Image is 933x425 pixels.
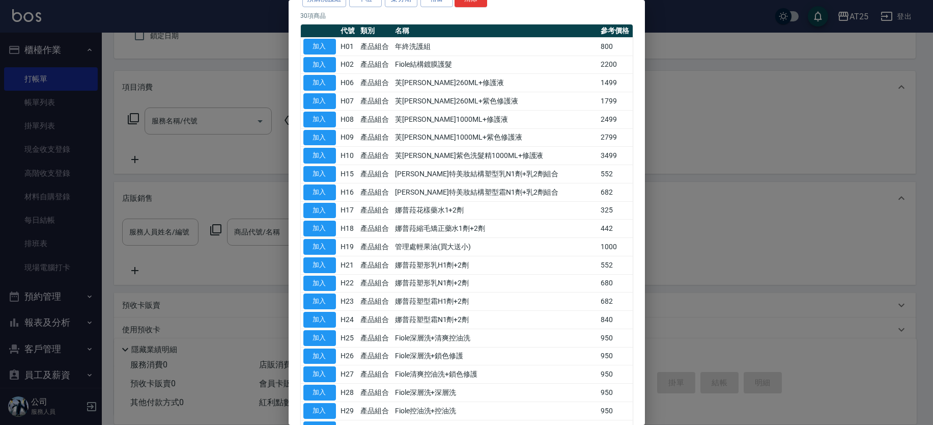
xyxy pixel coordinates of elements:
[598,274,633,293] td: 680
[303,276,336,291] button: 加入
[392,201,598,220] td: 娜普菈花樣藥水1+2劑
[358,347,392,365] td: 產品組合
[303,294,336,309] button: 加入
[358,293,392,311] td: 產品組合
[338,56,358,74] td: H02
[392,311,598,329] td: 娜普菈塑型霜N1劑+2劑
[338,24,358,38] th: 代號
[392,110,598,128] td: 芙[PERSON_NAME]1000ML+修護液
[392,238,598,256] td: 管理處輕果油(買大送小)
[392,165,598,183] td: [PERSON_NAME]特美妝結構塑型乳N1劑+乳2劑組合
[303,312,336,328] button: 加入
[392,220,598,238] td: 娜普菈縮毛矯正藥水1劑+2劑
[358,110,392,128] td: 產品組合
[392,128,598,147] td: 芙[PERSON_NAME]1000ML+紫色修護液
[392,147,598,165] td: 芙[PERSON_NAME]紫色洗髮精1000ML+修護液
[338,256,358,274] td: H21
[303,349,336,364] button: 加入
[392,365,598,384] td: Fiole清爽控油洗+鎖色修護
[598,165,633,183] td: 552
[338,183,358,201] td: H16
[303,403,336,419] button: 加入
[598,347,633,365] td: 950
[338,384,358,402] td: H28
[358,256,392,274] td: 產品組合
[598,238,633,256] td: 1000
[598,92,633,111] td: 1799
[301,11,633,20] p: 30 項商品
[338,347,358,365] td: H26
[392,329,598,347] td: Fiole深層洗+清爽控油洗
[598,220,633,238] td: 442
[598,201,633,220] td: 325
[598,147,633,165] td: 3499
[303,366,336,382] button: 加入
[358,402,392,420] td: 產品組合
[392,92,598,111] td: 芙[PERSON_NAME]260ML+紫色修護液
[303,385,336,401] button: 加入
[358,311,392,329] td: 產品組合
[358,220,392,238] td: 產品組合
[358,24,392,38] th: 類別
[358,365,392,384] td: 產品組合
[392,37,598,56] td: 年終洗護組
[303,203,336,219] button: 加入
[338,201,358,220] td: H17
[358,74,392,92] td: 產品組合
[598,37,633,56] td: 800
[338,329,358,347] td: H25
[303,166,336,182] button: 加入
[303,57,336,73] button: 加入
[392,347,598,365] td: Fiole深層洗+鎖色修護
[303,184,336,200] button: 加入
[598,329,633,347] td: 950
[358,147,392,165] td: 產品組合
[358,92,392,111] td: 產品組合
[598,256,633,274] td: 552
[358,201,392,220] td: 產品組合
[392,402,598,420] td: Fiole控油洗+控油洗
[598,402,633,420] td: 950
[303,239,336,255] button: 加入
[358,329,392,347] td: 產品組合
[303,257,336,273] button: 加入
[358,274,392,293] td: 產品組合
[338,220,358,238] td: H18
[358,37,392,56] td: 產品組合
[303,93,336,109] button: 加入
[358,238,392,256] td: 產品組合
[598,24,633,38] th: 參考價格
[392,24,598,38] th: 名稱
[392,256,598,274] td: 娜普菈塑形乳H1劑+2劑
[598,384,633,402] td: 950
[338,147,358,165] td: H10
[358,183,392,201] td: 產品組合
[338,128,358,147] td: H09
[303,130,336,146] button: 加入
[303,75,336,91] button: 加入
[598,110,633,128] td: 2499
[392,56,598,74] td: Fiole結構鍍膜護髮
[358,384,392,402] td: 產品組合
[338,110,358,128] td: H08
[598,56,633,74] td: 2200
[598,183,633,201] td: 682
[338,74,358,92] td: H06
[392,384,598,402] td: Fiole深層洗+深層洗
[392,274,598,293] td: 娜普菈塑形乳N1劑+2劑
[338,92,358,111] td: H07
[338,365,358,384] td: H27
[598,311,633,329] td: 840
[338,274,358,293] td: H22
[392,183,598,201] td: [PERSON_NAME]特美妝結構塑型霜N1劑+乳2劑組合
[303,330,336,346] button: 加入
[392,74,598,92] td: 芙[PERSON_NAME]260ML+修護液
[338,402,358,420] td: H29
[358,165,392,183] td: 產品組合
[338,293,358,311] td: H23
[338,37,358,56] td: H01
[598,365,633,384] td: 950
[358,56,392,74] td: 產品組合
[303,148,336,164] button: 加入
[303,221,336,236] button: 加入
